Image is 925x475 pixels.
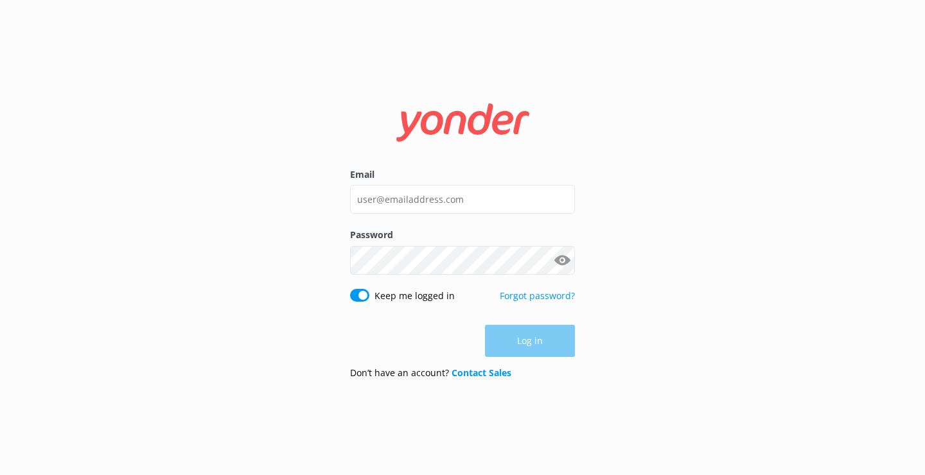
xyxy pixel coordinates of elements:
button: Show password [549,247,575,273]
label: Keep me logged in [374,289,455,303]
label: Email [350,168,575,182]
label: Password [350,228,575,242]
a: Forgot password? [500,289,575,302]
p: Don’t have an account? [350,366,511,380]
input: user@emailaddress.com [350,185,575,214]
a: Contact Sales [452,367,511,379]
